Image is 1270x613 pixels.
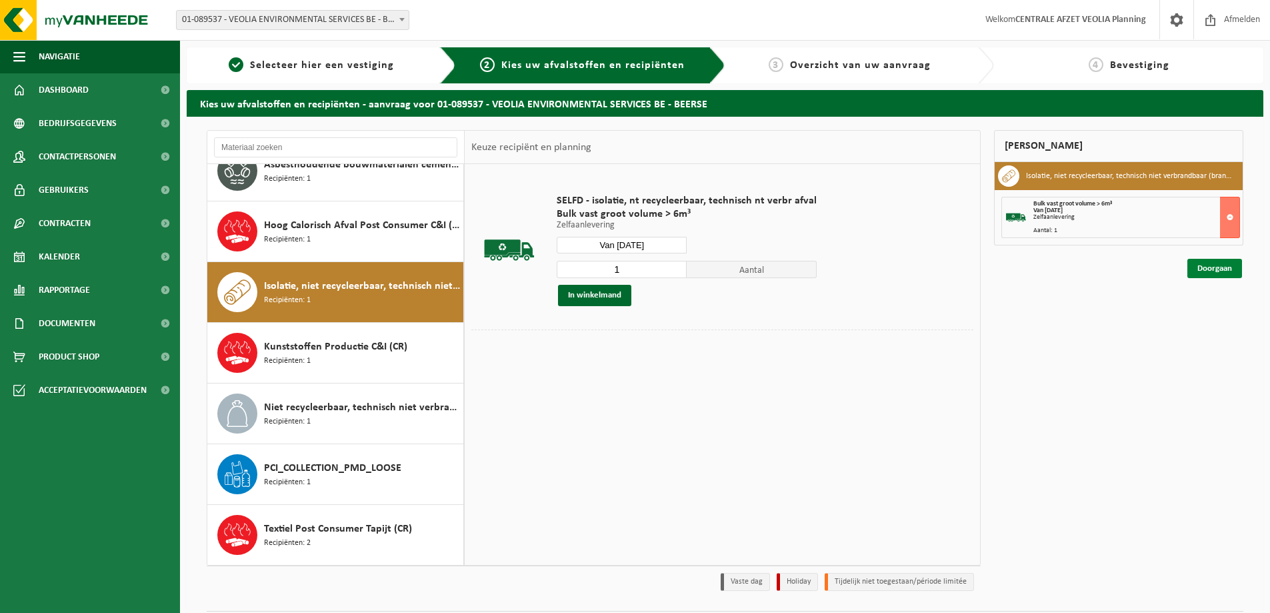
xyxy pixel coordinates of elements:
span: Documenten [39,307,95,340]
p: Zelfaanlevering [557,221,817,230]
span: 4 [1089,57,1103,72]
div: Keuze recipiënt en planning [465,131,598,164]
button: Textiel Post Consumer Tapijt (CR) Recipiënten: 2 [207,505,464,565]
span: Product Shop [39,340,99,374]
span: SELFD - isolatie, nt recycleerbaar, technisch nt verbr afval [557,194,817,207]
span: Dashboard [39,73,89,107]
span: 3 [769,57,783,72]
button: PCI_COLLECTION_PMD_LOOSE Recipiënten: 1 [207,444,464,505]
span: Textiel Post Consumer Tapijt (CR) [264,521,412,537]
li: Holiday [777,573,818,591]
button: Isolatie, niet recycleerbaar, technisch niet verbrandbaar (brandbaar) Recipiënten: 1 [207,262,464,323]
div: Zelfaanlevering [1033,214,1239,221]
span: Kalender [39,240,80,273]
span: Overzicht van uw aanvraag [790,60,931,71]
span: Bevestiging [1110,60,1169,71]
span: Niet recycleerbaar, technisch niet verbrandbaar afval (brandbaar) [264,400,460,416]
span: Recipiënten: 1 [264,173,311,185]
strong: CENTRALE AFZET VEOLIA Planning [1015,15,1146,25]
button: Asbesthoudende bouwmaterialen cementgebonden met isolatie(hechtgebonden) Recipiënten: 1 [207,141,464,201]
span: Recipiënten: 1 [264,355,311,368]
span: Gebruikers [39,173,89,207]
input: Materiaal zoeken [214,137,457,157]
a: 1Selecteer hier een vestiging [193,57,429,73]
span: 2 [480,57,495,72]
span: Acceptatievoorwaarden [39,374,147,407]
button: Hoog Calorisch Afval Post Consumer C&I (CR) Recipiënten: 1 [207,201,464,262]
span: Recipiënten: 2 [264,537,311,550]
span: Recipiënten: 1 [264,294,311,307]
span: 01-089537 - VEOLIA ENVIRONMENTAL SERVICES BE - BEERSE [176,10,409,30]
li: Tijdelijk niet toegestaan/période limitée [825,573,974,591]
span: Kies uw afvalstoffen en recipiënten [501,60,685,71]
span: Contactpersonen [39,140,116,173]
span: Isolatie, niet recycleerbaar, technisch niet verbrandbaar (brandbaar) [264,278,460,294]
span: Asbesthoudende bouwmaterialen cementgebonden met isolatie(hechtgebonden) [264,157,460,173]
span: Rapportage [39,273,90,307]
button: In winkelmand [558,285,631,306]
span: Recipiënten: 1 [264,476,311,489]
div: [PERSON_NAME] [994,130,1243,162]
span: Aantal [687,261,817,278]
span: Contracten [39,207,91,240]
strong: Van [DATE] [1033,207,1063,214]
li: Vaste dag [721,573,770,591]
span: Bulk vast groot volume > 6m³ [1033,200,1112,207]
a: Doorgaan [1187,259,1242,278]
button: Niet recycleerbaar, technisch niet verbrandbaar afval (brandbaar) Recipiënten: 1 [207,384,464,444]
span: Navigatie [39,40,80,73]
div: Aantal: 1 [1033,227,1239,234]
span: Bulk vast groot volume > 6m³ [557,207,817,221]
span: PCI_COLLECTION_PMD_LOOSE [264,460,401,476]
h3: Isolatie, niet recycleerbaar, technisch niet verbrandbaar (brandbaar) [1026,165,1233,187]
span: Selecteer hier een vestiging [250,60,394,71]
span: Hoog Calorisch Afval Post Consumer C&I (CR) [264,217,460,233]
h2: Kies uw afvalstoffen en recipiënten - aanvraag voor 01-089537 - VEOLIA ENVIRONMENTAL SERVICES BE ... [187,90,1263,116]
button: Kunststoffen Productie C&I (CR) Recipiënten: 1 [207,323,464,384]
span: 01-089537 - VEOLIA ENVIRONMENTAL SERVICES BE - BEERSE [177,11,409,29]
span: Recipiënten: 1 [264,416,311,428]
input: Selecteer datum [557,237,687,253]
span: Kunststoffen Productie C&I (CR) [264,339,407,355]
span: 1 [229,57,243,72]
span: Recipiënten: 1 [264,233,311,246]
span: Bedrijfsgegevens [39,107,117,140]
